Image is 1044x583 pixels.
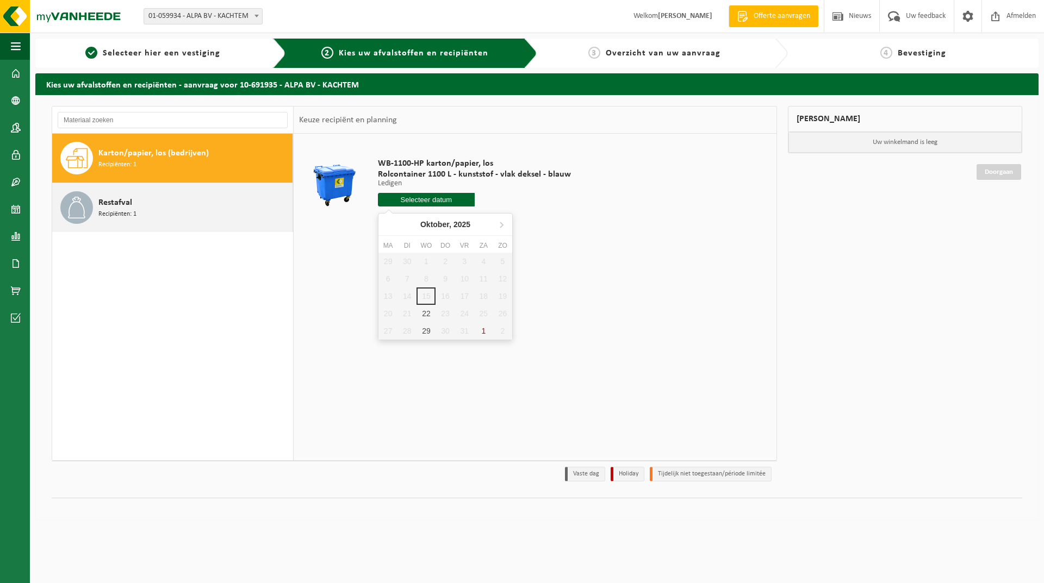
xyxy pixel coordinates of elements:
[455,240,474,251] div: vr
[751,11,813,22] span: Offerte aanvragen
[977,164,1021,180] a: Doorgaan
[85,47,97,59] span: 1
[788,106,1022,132] div: [PERSON_NAME]
[729,5,818,27] a: Offerte aanvragen
[52,134,293,183] button: Karton/papier, los (bedrijven) Recipiënten: 1
[898,49,946,58] span: Bevestiging
[103,49,220,58] span: Selecteer hier een vestiging
[788,132,1022,153] p: Uw winkelmand is leeg
[339,49,488,58] span: Kies uw afvalstoffen en recipiënten
[98,147,209,160] span: Karton/papier, los (bedrijven)
[588,47,600,59] span: 3
[417,322,436,340] div: 29
[294,106,402,134] div: Keuze recipiënt en planning
[474,240,493,251] div: za
[52,183,293,232] button: Restafval Recipiënten: 1
[436,240,455,251] div: do
[41,47,264,60] a: 1Selecteer hier een vestiging
[378,180,571,187] p: Ledigen
[144,8,263,24] span: 01-059934 - ALPA BV - KACHTEM
[378,240,397,251] div: ma
[378,169,571,180] span: Rolcontainer 1100 L - kunststof - vlak deksel - blauw
[144,9,262,24] span: 01-059934 - ALPA BV - KACHTEM
[321,47,333,59] span: 2
[58,112,288,128] input: Materiaal zoeken
[453,221,470,228] i: 2025
[378,158,571,169] span: WB-1100-HP karton/papier, los
[493,240,512,251] div: zo
[35,73,1039,95] h2: Kies uw afvalstoffen en recipiënten - aanvraag voor 10-691935 - ALPA BV - KACHTEM
[98,209,136,220] span: Recipiënten: 1
[417,240,436,251] div: wo
[416,216,475,233] div: Oktober,
[611,467,644,481] li: Holiday
[98,196,132,209] span: Restafval
[606,49,720,58] span: Overzicht van uw aanvraag
[650,467,772,481] li: Tijdelijk niet toegestaan/période limitée
[378,193,475,206] input: Selecteer datum
[417,305,436,322] div: 22
[397,240,417,251] div: di
[658,12,712,20] strong: [PERSON_NAME]
[880,47,892,59] span: 4
[98,160,136,170] span: Recipiënten: 1
[565,467,605,481] li: Vaste dag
